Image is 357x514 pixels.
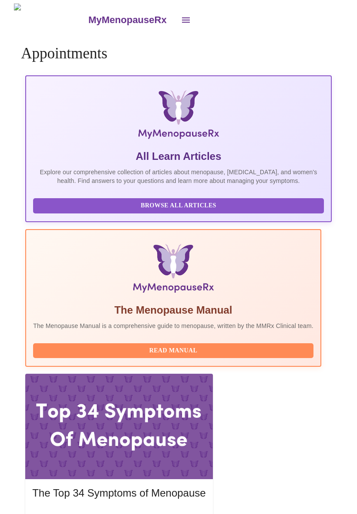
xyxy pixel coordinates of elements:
[33,168,324,185] p: Explore our comprehensive collection of articles about menopause, [MEDICAL_DATA], and women's hea...
[21,45,336,62] h4: Appointments
[33,321,313,330] p: The Menopause Manual is a comprehensive guide to menopause, written by the MMRx Clinical team.
[175,10,196,30] button: open drawer
[42,345,305,356] span: Read Manual
[33,346,316,354] a: Read Manual
[32,486,205,500] h5: The Top 34 Symptoms of Menopause
[33,198,324,213] button: Browse All Articles
[33,303,313,317] h5: The Menopause Manual
[14,3,87,36] img: MyMenopauseRx Logo
[33,201,326,209] a: Browse All Articles
[42,200,315,211] span: Browse All Articles
[79,90,278,142] img: MyMenopauseRx Logo
[77,244,269,296] img: Menopause Manual
[33,149,324,163] h5: All Learn Articles
[33,343,313,358] button: Read Manual
[87,5,175,35] a: MyMenopauseRx
[88,14,167,26] h3: MyMenopauseRx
